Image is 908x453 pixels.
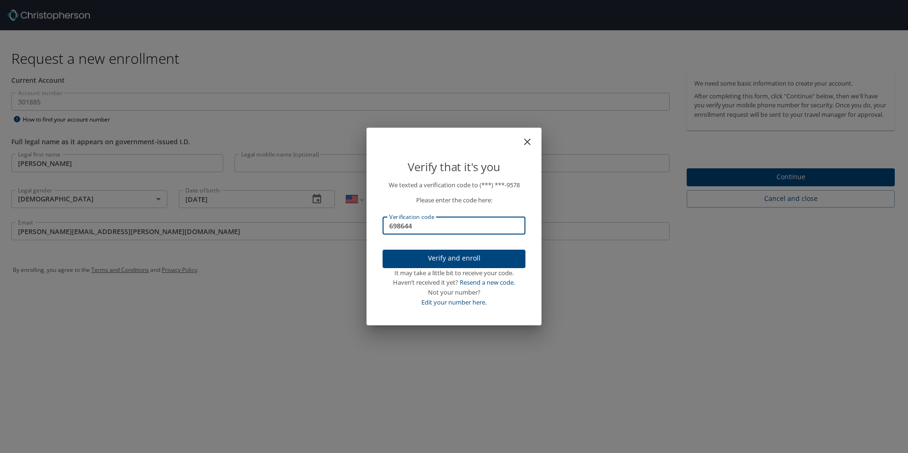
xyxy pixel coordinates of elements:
p: Verify that it's you [383,158,525,176]
p: Please enter the code here: [383,195,525,205]
button: close [526,131,538,143]
span: Verify and enroll [390,253,518,264]
div: Not your number? [383,287,525,297]
div: Haven’t received it yet? [383,278,525,287]
p: We texted a verification code to (***) ***- 9578 [383,180,525,190]
div: It may take a little bit to receive your code. [383,268,525,278]
a: Resend a new code. [460,278,515,287]
a: Edit your number here. [421,298,487,306]
button: Verify and enroll [383,250,525,268]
